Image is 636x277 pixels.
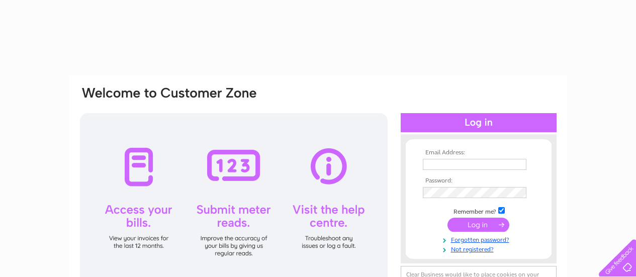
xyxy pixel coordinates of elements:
a: Not registered? [423,244,537,253]
th: Email Address: [420,149,537,156]
input: Submit [447,218,509,232]
a: Forgotten password? [423,234,537,244]
th: Password: [420,177,537,184]
td: Remember me? [420,206,537,216]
